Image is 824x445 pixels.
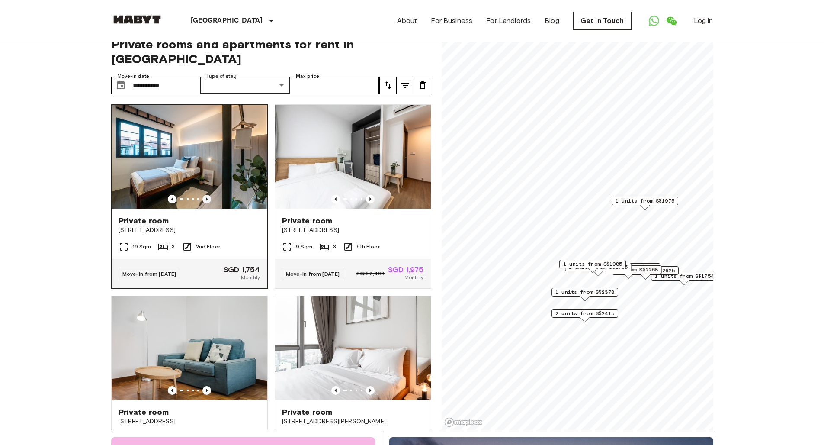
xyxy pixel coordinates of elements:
span: 5th Floor [357,243,379,251]
button: Previous image [168,195,176,203]
span: [STREET_ADDRESS] [282,226,424,235]
canvas: Map [442,26,713,430]
span: SGD 1,754 [224,266,260,274]
a: Get in Touch [573,12,632,30]
label: Move-in date [117,73,149,80]
span: Move-in from [DATE] [122,271,176,277]
div: Map marker [594,263,660,277]
div: Map marker [551,288,618,301]
button: tune [397,77,414,94]
p: [GEOGRAPHIC_DATA] [191,16,263,26]
a: For Landlords [486,16,531,26]
span: 2nd Floor [196,243,220,251]
span: 1 units from S$1754 [655,272,714,280]
div: Map marker [565,263,632,276]
span: SGD 2,468 [356,270,385,277]
span: Private room [119,407,169,417]
a: Marketing picture of unit SG-01-100-001-001Previous imagePrevious imagePrivate room[STREET_ADDRES... [275,104,431,289]
button: Previous image [366,195,375,203]
a: Open WhatsApp [645,12,663,29]
button: Previous image [168,386,176,395]
span: 3 [172,243,175,251]
div: Map marker [612,197,678,210]
span: Private room [282,216,333,226]
span: Monthly [241,274,260,281]
span: 1 units from S$2705 [569,263,628,271]
span: 2 units from S$2415 [555,310,614,317]
span: SGD 1,975 [388,266,423,274]
span: 1 units from S$2625 [616,267,675,274]
button: tune [379,77,397,94]
span: [STREET_ADDRESS][PERSON_NAME] [282,417,424,426]
div: Map marker [612,266,679,280]
a: For Business [431,16,472,26]
button: Previous image [366,386,375,395]
span: Move-in from [DATE] [286,271,340,277]
button: Previous image [331,386,340,395]
a: Mapbox logo [444,417,482,427]
a: About [397,16,417,26]
a: Open WeChat [663,12,680,29]
button: tune [414,77,431,94]
img: Habyt [111,15,163,24]
img: Marketing picture of unit SG-01-027-006-02 [112,105,267,209]
img: Marketing picture of unit SG-01-100-001-001 [275,105,431,209]
a: Marketing picture of unit SG-01-027-006-02Previous imagePrevious imagePrivate room[STREET_ADDRESS... [111,104,268,289]
span: 1 units from S$2268 [599,266,658,274]
button: Previous image [331,195,340,203]
span: 1 units from S$1985 [563,260,622,268]
label: Type of stay [206,73,237,80]
button: Choose date, selected date is 6 Oct 2025 [112,77,129,94]
img: Marketing picture of unit SG-01-108-001-001 [112,296,267,400]
span: [STREET_ADDRESS] [119,226,260,235]
div: Map marker [595,265,662,279]
button: Previous image [202,386,211,395]
div: Map marker [559,260,626,273]
span: Private room [282,407,333,417]
span: Private rooms and apartments for rent in [GEOGRAPHIC_DATA] [111,37,431,66]
span: Private room [119,216,169,226]
span: [STREET_ADDRESS] [119,417,260,426]
img: Marketing picture of unit SG-01-113-001-05 [275,296,431,400]
span: 19 Sqm [132,243,151,251]
div: Map marker [651,272,718,285]
div: Map marker [551,309,618,322]
a: Log in [694,16,713,26]
button: Previous image [202,195,211,203]
span: 3 [333,243,336,251]
span: 1 units from S$1975 [616,197,674,205]
label: Max price [296,73,319,80]
span: 9 Sqm [296,243,313,251]
span: 1 units from S$1870 [598,264,657,271]
a: Blog [545,16,559,26]
span: 1 units from S$2378 [555,288,614,296]
span: Monthly [404,274,423,281]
